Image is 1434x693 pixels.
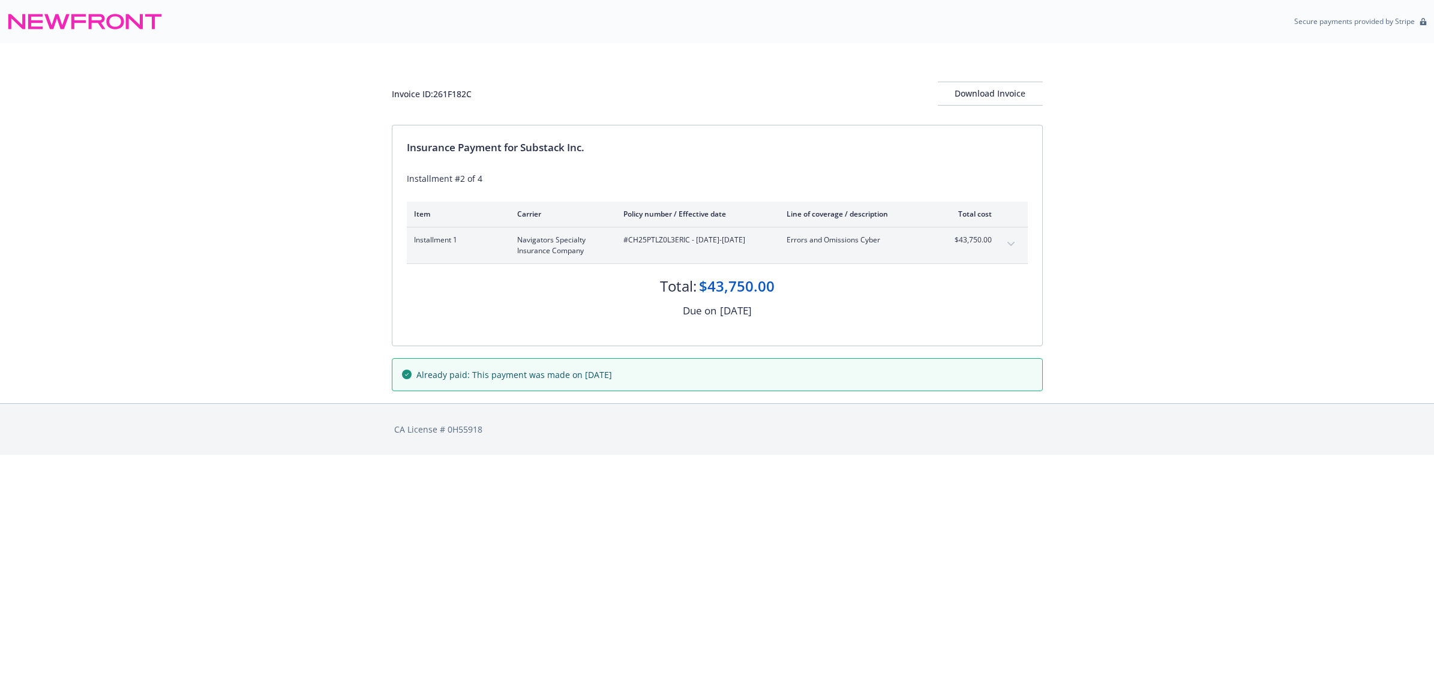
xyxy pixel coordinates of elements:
[414,209,498,219] div: Item
[407,227,1028,263] div: Installment 1Navigators Specialty Insurance Company#CH25PTLZ0L3ERIC - [DATE]-[DATE]Errors and Omi...
[623,209,767,219] div: Policy number / Effective date
[517,235,604,256] span: Navigators Specialty Insurance Company
[660,276,697,296] div: Total:
[1001,235,1021,254] button: expand content
[414,235,498,245] span: Installment 1
[947,209,992,219] div: Total cost
[407,172,1028,185] div: Installment #2 of 4
[720,303,752,319] div: [DATE]
[392,88,472,100] div: Invoice ID: 261F182C
[407,140,1028,155] div: Insurance Payment for Substack Inc.
[1294,16,1415,26] p: Secure payments provided by Stripe
[938,82,1043,105] div: Download Invoice
[947,235,992,245] span: $43,750.00
[787,209,928,219] div: Line of coverage / description
[517,209,604,219] div: Carrier
[938,82,1043,106] button: Download Invoice
[699,276,775,296] div: $43,750.00
[623,235,767,245] span: #CH25PTLZ0L3ERIC - [DATE]-[DATE]
[394,423,1040,436] div: CA License # 0H55918
[787,235,928,245] span: Errors and Omissions Cyber
[416,368,612,381] span: Already paid: This payment was made on [DATE]
[683,303,716,319] div: Due on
